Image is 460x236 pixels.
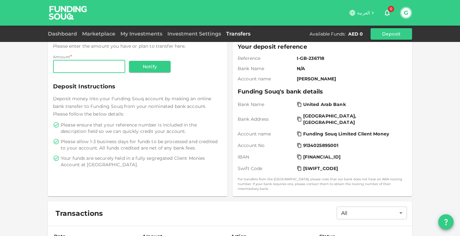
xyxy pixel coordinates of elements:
a: Dashboard [48,31,80,37]
a: Investment Settings [165,31,224,37]
span: 0 [388,6,394,12]
span: [SWIFT_CODE] [303,165,338,172]
button: Notify [129,61,171,72]
span: [FINANCIAL_ID] [303,154,341,160]
span: Account name [238,76,294,82]
span: Please allow 1-3 business days for funds to be processed and credited to your account. All funds ... [61,138,221,151]
span: Reference [238,55,294,61]
div: All [337,207,407,219]
input: amount [53,60,125,73]
span: N/A [297,65,404,72]
span: Please enter the amount you have or plan to transfer here. [53,43,186,49]
span: Transactions [56,209,103,218]
span: 9134025895001 [303,142,339,149]
button: 0 [381,6,394,19]
div: Available Funds : [310,31,346,37]
span: Account name [238,131,294,137]
span: Deposit Instructions [53,82,222,91]
span: Amount [53,54,70,59]
span: Your deposit reference [238,42,407,51]
span: Bank Name [238,101,294,108]
span: Bank Address [238,116,294,122]
span: العربية [357,10,370,16]
button: Deposit [371,28,412,40]
a: My Investments [118,31,165,37]
span: Deposit money into your Funding Souq account by making an online bank transfer to Funding Souq fr... [53,96,211,117]
span: [PERSON_NAME] [297,76,404,82]
span: Bank Name [238,65,294,72]
a: Marketplace [80,31,118,37]
span: [GEOGRAPHIC_DATA], [GEOGRAPHIC_DATA] [303,113,403,126]
button: question [438,214,454,230]
small: For transfers from the [GEOGRAPHIC_DATA], please note that our bank does not have an ABA routing ... [238,177,407,191]
span: Please ensure that your reference number is included in the description field so we can quickly c... [61,122,221,134]
span: Your funds are securely held in a fully segregated Client Monies Account at [GEOGRAPHIC_DATA]. [61,155,221,168]
a: Transfers [224,31,253,37]
span: IBAN [238,154,294,160]
span: I-GB-236718 [297,55,404,61]
div: AED 0 [348,31,363,37]
button: G [401,8,411,18]
span: Funding Souq's bank details [238,87,407,96]
span: Account No [238,142,294,149]
span: Funding Souq Limited Client Money [303,131,389,137]
span: United Arab Bank [303,101,346,108]
span: Swift Code [238,165,294,172]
